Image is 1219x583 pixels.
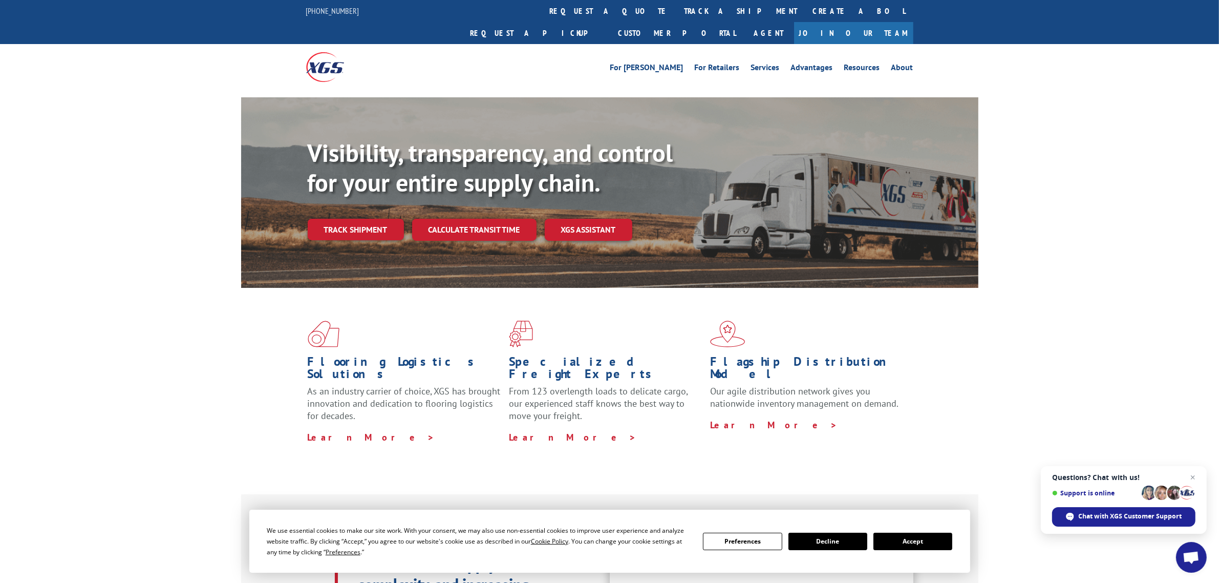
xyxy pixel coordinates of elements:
a: Track shipment [308,219,404,240]
img: xgs-icon-total-supply-chain-intelligence-red [308,321,339,347]
img: xgs-icon-flagship-distribution-model-red [710,321,745,347]
a: Learn More > [509,431,636,443]
a: Join Our Team [794,22,913,44]
a: For Retailers [695,64,740,75]
span: Chat with XGS Customer Support [1079,512,1182,521]
img: xgs-icon-focused-on-flooring-red [509,321,533,347]
a: Calculate transit time [412,219,537,241]
a: [PHONE_NUMBER] [306,6,359,16]
span: Cookie Policy [531,537,568,546]
b: Visibility, transparency, and control for your entire supply chain. [308,137,673,198]
a: Request a pickup [463,22,611,44]
span: Preferences [326,548,360,556]
span: Questions? Chat with us! [1052,473,1195,482]
div: Cookie Consent Prompt [249,510,970,573]
span: Support is online [1052,489,1138,497]
a: For [PERSON_NAME] [610,64,683,75]
span: Chat with XGS Customer Support [1052,507,1195,527]
a: Learn More > [710,419,838,431]
h1: Flooring Logistics Solutions [308,356,501,385]
span: As an industry carrier of choice, XGS has brought innovation and dedication to flooring logistics... [308,385,501,422]
p: From 123 overlength loads to delicate cargo, our experienced staff knows the best way to move you... [509,385,702,431]
h1: Flagship Distribution Model [710,356,904,385]
a: Learn More > [308,431,435,443]
span: Our agile distribution network gives you nationwide inventory management on demand. [710,385,899,409]
a: XGS ASSISTANT [545,219,632,241]
a: Advantages [791,64,833,75]
a: Resources [844,64,880,75]
button: Preferences [703,533,782,550]
div: We use essential cookies to make our site work. With your consent, we may also use non-essential ... [267,525,691,557]
a: Services [751,64,780,75]
button: Accept [873,533,952,550]
h1: Specialized Freight Experts [509,356,702,385]
a: About [891,64,913,75]
a: Open chat [1176,542,1207,573]
a: Customer Portal [611,22,744,44]
a: Agent [744,22,794,44]
button: Decline [788,533,867,550]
